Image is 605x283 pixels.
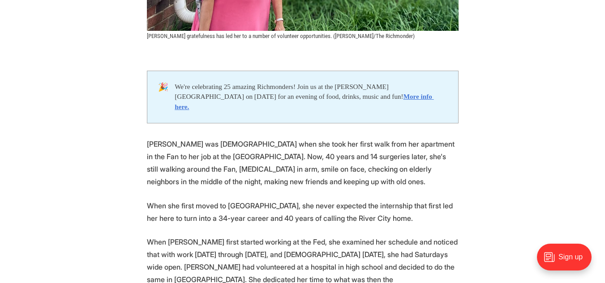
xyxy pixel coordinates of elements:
[529,239,605,283] iframe: portal-trigger
[147,33,415,39] span: [PERSON_NAME] gratefulness has led her to a number of volunteer opportunities. ([PERSON_NAME]/The...
[147,138,459,188] p: [PERSON_NAME] was [DEMOGRAPHIC_DATA] when she took her first walk from her apartment in the Fan t...
[175,82,447,112] div: We're celebrating 25 amazing Richmonders! Join us at the [PERSON_NAME][GEOGRAPHIC_DATA] on [DATE]...
[158,82,175,112] div: 🎉
[147,199,459,224] p: When she first moved to [GEOGRAPHIC_DATA], she never expected the internship that first led her h...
